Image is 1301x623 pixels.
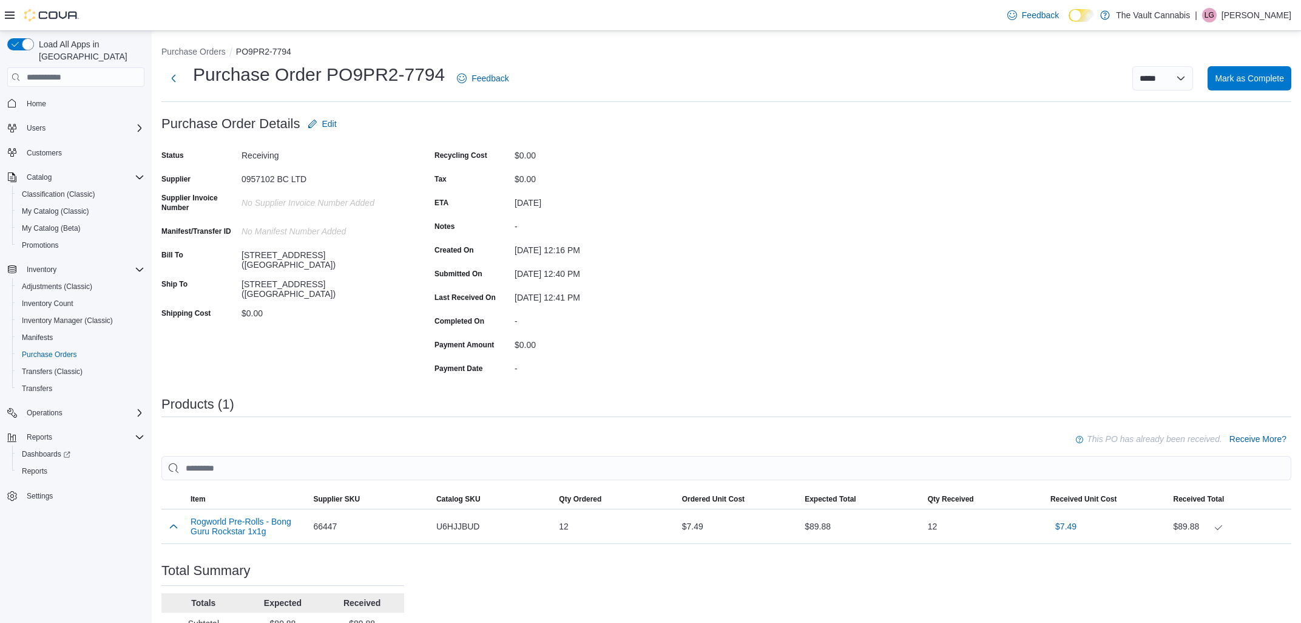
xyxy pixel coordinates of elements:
[161,117,300,131] h3: Purchase Order Details
[17,330,58,345] a: Manifests
[928,494,974,504] span: Qty Received
[515,169,677,184] div: $0.00
[452,66,513,90] a: Feedback
[242,274,404,299] div: [STREET_ADDRESS] ([GEOGRAPHIC_DATA])
[242,222,404,236] div: No Manifest Number added
[27,408,63,418] span: Operations
[22,466,47,476] span: Reports
[161,47,226,56] button: Purchase Orders
[17,296,78,311] a: Inventory Count
[436,494,481,504] span: Catalog SKU
[515,217,677,231] div: -
[161,226,231,236] label: Manifest/Transfer ID
[1205,8,1214,22] span: LG
[434,174,447,184] label: Tax
[193,63,445,87] h1: Purchase Order PO9PR2-7794
[2,144,149,162] button: Customers
[12,220,149,237] button: My Catalog (Beta)
[22,333,53,342] span: Manifests
[515,335,677,350] div: $0.00
[22,262,61,277] button: Inventory
[1169,489,1292,509] button: Received Total
[17,447,144,461] span: Dashboards
[1087,432,1222,446] p: This PO has already been received.
[24,9,79,21] img: Cova
[22,406,67,420] button: Operations
[27,432,52,442] span: Reports
[805,494,856,504] span: Expected Total
[17,279,97,294] a: Adjustments (Classic)
[22,121,144,135] span: Users
[2,169,149,186] button: Catalog
[308,489,431,509] button: Supplier SKU
[1225,427,1291,451] button: Receive More?
[191,494,206,504] span: Item
[434,151,487,160] label: Recycling Cost
[17,238,144,253] span: Promotions
[161,308,211,318] label: Shipping Cost
[22,282,92,291] span: Adjustments (Classic)
[1202,8,1217,22] div: Lucas Garofalo
[161,151,184,160] label: Status
[22,145,144,160] span: Customers
[17,447,75,461] a: Dashboards
[242,169,404,184] div: 0957102 BC LTD
[515,264,677,279] div: [DATE] 12:40 PM
[161,279,188,289] label: Ship To
[434,293,496,302] label: Last Received On
[27,172,52,182] span: Catalog
[1222,8,1291,22] p: [PERSON_NAME]
[12,463,149,480] button: Reports
[313,494,360,504] span: Supplier SKU
[242,193,404,208] div: No Supplier Invoice Number added
[22,189,95,199] span: Classification (Classic)
[515,193,677,208] div: [DATE]
[186,489,308,509] button: Item
[2,261,149,278] button: Inventory
[17,347,82,362] a: Purchase Orders
[166,597,241,609] p: Totals
[1046,489,1168,509] button: Received Unit Cost
[1050,494,1117,504] span: Received Unit Cost
[22,223,81,233] span: My Catalog (Beta)
[515,311,677,326] div: -
[2,404,149,421] button: Operations
[236,47,291,56] button: PO9PR2-7794
[22,367,83,376] span: Transfers (Classic)
[923,514,1046,539] div: 12
[17,204,94,219] a: My Catalog (Classic)
[17,464,144,478] span: Reports
[434,245,474,255] label: Created On
[22,240,59,250] span: Promotions
[17,221,86,236] a: My Catalog (Beta)
[677,489,800,509] button: Ordered Unit Cost
[1215,72,1284,84] span: Mark as Complete
[471,72,509,84] span: Feedback
[682,494,745,504] span: Ordered Unit Cost
[17,187,100,202] a: Classification (Classic)
[554,489,677,509] button: Qty Ordered
[313,519,337,534] span: 66447
[27,123,46,133] span: Users
[27,148,62,158] span: Customers
[27,99,46,109] span: Home
[22,262,144,277] span: Inventory
[22,121,50,135] button: Users
[12,186,149,203] button: Classification (Classic)
[17,313,118,328] a: Inventory Manager (Classic)
[1002,3,1064,27] a: Feedback
[22,488,144,503] span: Settings
[17,313,144,328] span: Inventory Manager (Classic)
[22,170,144,185] span: Catalog
[2,94,149,112] button: Home
[434,316,484,326] label: Completed On
[559,494,601,504] span: Qty Ordered
[22,430,144,444] span: Reports
[436,519,480,534] span: U6HJJBUD
[1174,519,1287,534] div: $89.88
[12,363,149,380] button: Transfers (Classic)
[7,89,144,536] nav: Complex example
[1208,66,1291,90] button: Mark as Complete
[22,406,144,420] span: Operations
